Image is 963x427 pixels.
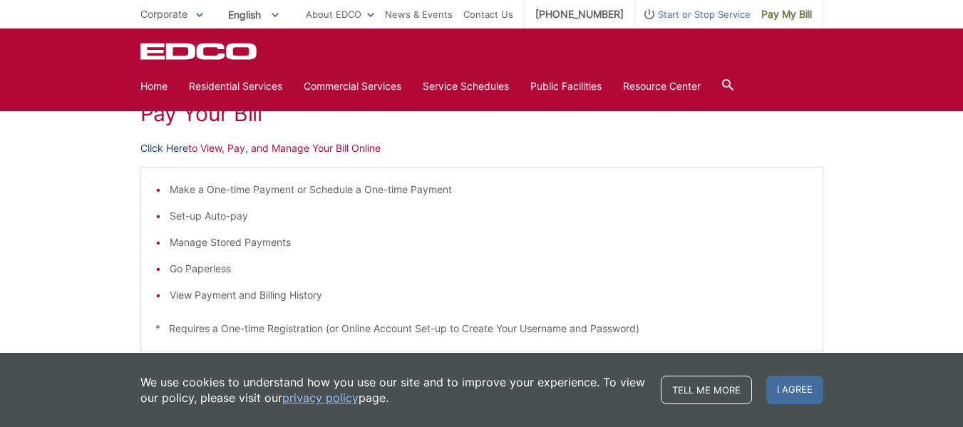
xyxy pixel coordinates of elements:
[661,376,752,404] a: Tell me more
[189,78,282,94] a: Residential Services
[423,78,509,94] a: Service Schedules
[623,78,701,94] a: Resource Center
[170,261,808,277] li: Go Paperless
[140,140,188,156] a: Click Here
[170,235,808,250] li: Manage Stored Payments
[155,321,808,336] p: * Requires a One-time Registration (or Online Account Set-up to Create Your Username and Password)
[170,287,808,303] li: View Payment and Billing History
[140,374,647,406] p: We use cookies to understand how you use our site and to improve your experience. To view our pol...
[761,6,812,22] span: Pay My Bill
[140,8,187,20] span: Corporate
[140,43,259,60] a: EDCD logo. Return to the homepage.
[463,6,513,22] a: Contact Us
[170,182,808,197] li: Make a One-time Payment or Schedule a One-time Payment
[217,3,289,26] span: English
[140,140,823,156] p: to View, Pay, and Manage Your Bill Online
[282,390,359,406] a: privacy policy
[385,6,453,22] a: News & Events
[530,78,602,94] a: Public Facilities
[170,208,808,224] li: Set-up Auto-pay
[140,78,168,94] a: Home
[304,78,401,94] a: Commercial Services
[766,376,823,404] span: I agree
[140,101,823,126] h1: Pay Your Bill
[306,6,374,22] a: About EDCO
